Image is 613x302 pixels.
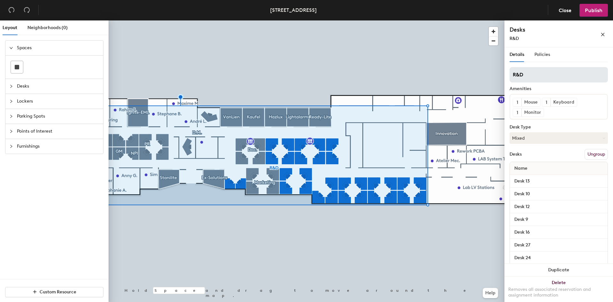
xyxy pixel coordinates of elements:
button: Publish [579,4,608,17]
h4: Desks [510,26,580,34]
button: Redo (⌘ + ⇧ + Z) [20,4,33,17]
span: Publish [585,7,602,13]
span: Custom Resource [40,289,76,295]
span: Lockers [17,94,99,109]
input: Unnamed desk [511,228,606,237]
span: Parking Spots [17,109,99,124]
span: close [601,32,605,37]
div: Desks [510,152,522,157]
button: Close [553,4,577,17]
input: Unnamed desk [511,177,606,186]
div: Amenities [510,86,608,91]
button: Custom Resource [5,287,103,297]
span: Name [511,163,531,174]
div: [STREET_ADDRESS] [270,6,317,14]
button: 1 [513,98,521,106]
span: Points of Interest [17,124,99,139]
span: expanded [9,46,13,50]
div: Monitor [521,108,544,117]
span: Close [559,7,571,13]
span: Layout [3,25,17,30]
span: collapsed [9,129,13,133]
div: Keyboard [550,98,577,106]
span: 1 [517,99,518,106]
span: Desks [17,79,99,94]
span: collapsed [9,114,13,118]
input: Unnamed desk [511,253,606,262]
span: Spaces [17,41,99,55]
div: Desk Type [510,125,608,130]
button: Help [483,288,498,298]
span: undo [8,7,15,13]
input: Unnamed desk [511,190,606,198]
button: 1 [513,108,521,117]
span: 1 [546,99,547,106]
div: Removes all associated reservation and assignment information [508,287,609,298]
input: Unnamed desk [511,215,606,224]
button: Duplicate [504,264,613,276]
span: Furnishings [17,139,99,154]
span: Details [510,52,524,57]
button: 1 [542,98,550,106]
span: collapsed [9,99,13,103]
span: Neighborhoods (0) [27,25,68,30]
input: Unnamed desk [511,241,606,250]
button: Mixed [510,132,608,144]
span: collapsed [9,84,13,88]
button: Ungroup [585,149,608,160]
span: R&D [510,36,519,41]
span: Policies [534,52,550,57]
input: Unnamed desk [511,202,606,211]
span: collapsed [9,144,13,148]
button: Undo (⌘ + Z) [5,4,18,17]
span: 1 [517,109,518,116]
div: Mouse [521,98,540,106]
